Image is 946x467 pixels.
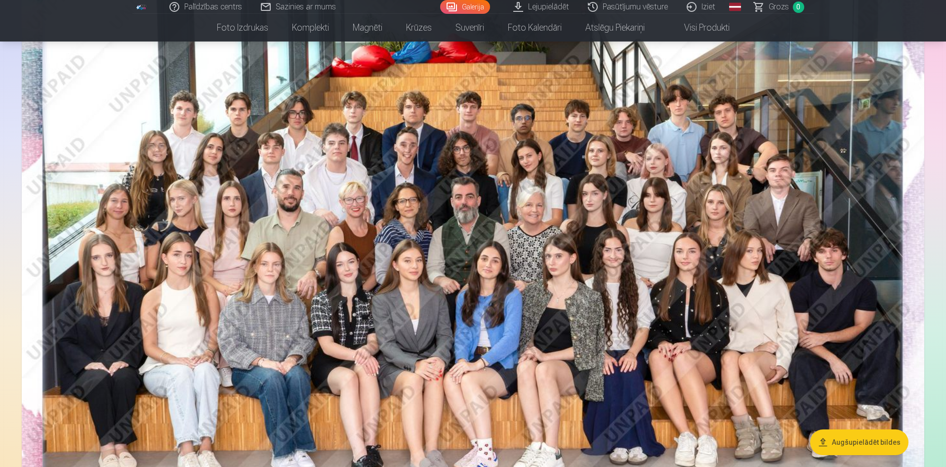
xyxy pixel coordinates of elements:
[341,14,394,42] a: Magnēti
[810,429,908,455] button: Augšupielādēt bildes
[793,1,804,13] span: 0
[657,14,741,42] a: Visi produkti
[280,14,341,42] a: Komplekti
[205,14,280,42] a: Foto izdrukas
[444,14,496,42] a: Suvenīri
[574,14,657,42] a: Atslēgu piekariņi
[769,1,789,13] span: Grozs
[394,14,444,42] a: Krūzes
[496,14,574,42] a: Foto kalendāri
[136,4,147,10] img: /fa1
